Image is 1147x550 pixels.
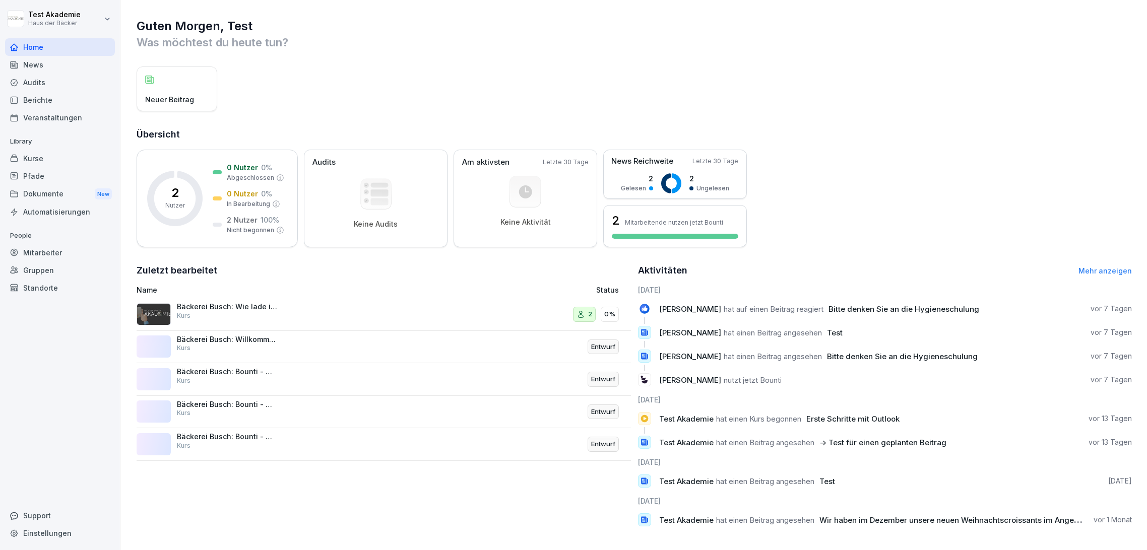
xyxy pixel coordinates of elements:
p: 2 [621,173,653,184]
p: Bäckerei Busch: Bounti - Wie lege ich Benutzer an? [177,400,278,409]
p: Bäckerei Busch: Wie lade ich mir die Bounti App herunter? [177,302,278,311]
span: [PERSON_NAME] [659,375,721,385]
p: 100 % [261,215,279,225]
h6: [DATE] [638,394,1132,405]
span: Erste Schritte mit Outlook [806,414,900,424]
span: Test Akademie [659,414,714,424]
span: [PERSON_NAME] [659,352,721,361]
a: Gruppen [5,261,115,279]
p: 0 Nutzer [227,188,258,199]
div: Berichte [5,91,115,109]
p: Entwurf [591,374,615,384]
p: Am aktivsten [462,157,509,168]
p: Nicht begonnen [227,226,274,235]
p: Library [5,133,115,150]
span: Bitte denken Sie an die Hygieneschulung [827,352,978,361]
a: Bäckerei Busch: Willkommen in der Haus der Bäcker Akademie mit Bounti!KursEntwurf [137,331,631,364]
a: Mehr anzeigen [1078,266,1132,275]
a: Home [5,38,115,56]
p: In Bearbeitung [227,199,270,209]
p: Letzte 30 Tage [692,157,738,166]
span: Test [827,328,843,337]
h6: [DATE] [638,285,1132,295]
p: vor 13 Tagen [1089,414,1132,424]
p: Nutzer [165,201,185,210]
a: Bäckerei Busch: Wie lade ich mir die Bounti App herunter?Kurs20% [137,298,631,331]
p: News Reichweite [611,156,673,167]
p: Keine Aktivität [500,218,551,227]
p: 2 [171,187,179,199]
img: s78w77shk91l4aeybtorc9h7.png [137,303,171,325]
p: 0 % [261,162,272,173]
p: Mitarbeitende nutzen jetzt Bounti [625,219,723,226]
span: Test [819,476,835,486]
p: Name [137,285,450,295]
h1: Guten Morgen, Test [137,18,1132,34]
p: Keine Audits [354,220,398,229]
p: vor 7 Tagen [1091,327,1132,337]
p: Audits [312,157,336,168]
p: vor 13 Tagen [1089,437,1132,447]
p: Gelesen [621,184,646,193]
p: Entwurf [591,439,615,449]
div: Audits [5,74,115,91]
p: Was möchtest du heute tun? [137,34,1132,50]
a: Automatisierungen [5,203,115,221]
p: Kurs [177,408,190,418]
p: vor 7 Tagen [1091,375,1132,385]
h6: [DATE] [638,457,1132,467]
span: hat auf einen Beitrag reagiert [724,304,823,314]
p: 0 Nutzer [227,162,258,173]
span: [PERSON_NAME] [659,304,721,314]
a: Standorte [5,279,115,297]
a: Mitarbeiter [5,244,115,261]
p: Kurs [177,343,190,353]
a: Pfade [5,167,115,185]
div: Dokumente [5,185,115,203]
p: vor 1 Monat [1094,515,1132,525]
p: Kurs [177,376,190,385]
a: Bäckerei Busch: Bounti - Wie wird ein Kurs zugewiesen?KursEntwurf [137,428,631,461]
p: Bäckerei Busch: Bounti - Wie wird ein Kurs zugewiesen? [177,432,278,441]
p: Kurs [177,311,190,320]
a: DokumenteNew [5,185,115,203]
h2: Übersicht [137,127,1132,142]
p: Status [596,285,619,295]
p: Bäckerei Busch: Bounti - Wie erzeuge ich einen Kursbericht? [177,367,278,376]
span: hat einen Beitrag angesehen [716,476,814,486]
p: vor 7 Tagen [1091,351,1132,361]
h3: 2 [612,212,620,229]
p: Entwurf [591,342,615,352]
p: Neuer Beitrag [145,94,194,105]
span: -> Test für einen geplanten Beitrag [819,438,946,447]
p: [DATE] [1108,476,1132,486]
p: 2 [588,309,592,319]
p: Kurs [177,441,190,450]
a: Veranstaltungen [5,109,115,126]
p: Test Akademie [28,11,81,19]
span: hat einen Kurs begonnen [716,414,801,424]
span: hat einen Beitrag angesehen [724,328,822,337]
p: 0 % [261,188,272,199]
span: hat einen Beitrag angesehen [724,352,822,361]
p: 2 Nutzer [227,215,258,225]
p: People [5,228,115,244]
span: hat einen Beitrag angesehen [716,515,814,525]
p: Bäckerei Busch: Willkommen in der Haus der Bäcker Akademie mit Bounti! [177,335,278,344]
a: Bäckerei Busch: Bounti - Wie erzeuge ich einen Kursbericht?KursEntwurf [137,363,631,396]
div: Support [5,507,115,524]
span: Test Akademie [659,515,714,525]
a: Bäckerei Busch: Bounti - Wie lege ich Benutzer an?KursEntwurf [137,396,631,429]
span: hat einen Beitrag angesehen [716,438,814,447]
a: News [5,56,115,74]
span: Bitte denken Sie an die Hygieneschulung [829,304,979,314]
a: Kurse [5,150,115,167]
p: Abgeschlossen [227,173,274,182]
